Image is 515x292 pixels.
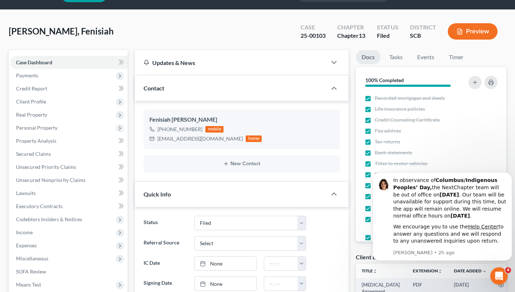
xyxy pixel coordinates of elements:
strong: 100% Completed [365,77,404,83]
iframe: Intercom live chat [490,267,508,285]
span: Executory Contracts [16,203,63,209]
span: Quick Info [144,191,171,198]
span: Personal Property [16,125,57,131]
span: Titles to motor vehicles [375,160,427,167]
div: Status [377,23,398,32]
a: Unsecured Nonpriority Claims [10,174,128,187]
span: Miscellaneous [16,255,48,261]
span: Bank statements [375,149,412,156]
label: Referral Source [140,236,191,251]
span: [PERSON_NAME], Fenisiah [9,26,114,36]
a: Timer [443,50,469,64]
input: -- : -- [264,257,298,271]
label: Signing Date [140,276,191,291]
div: 25-00103 [301,32,326,40]
button: New Contact [149,161,334,167]
div: [PHONE_NUMBER] [157,126,202,133]
span: SOFA Review [16,268,46,275]
span: Life insurance policies [375,105,425,113]
span: Unsecured Priority Claims [16,164,76,170]
span: Codebtors Insiders & Notices [16,216,82,222]
div: Chapter [337,32,365,40]
a: None [195,257,256,271]
a: None [195,277,256,291]
span: Payments [16,72,38,78]
span: Recorded mortgages and deeds [375,94,445,102]
a: Executory Contracts [10,200,128,213]
span: Credit Counseling Certificate [375,116,440,123]
span: Pay advices [375,127,401,134]
a: Credit Report [10,82,128,95]
span: Unsecured Nonpriority Claims [16,177,85,183]
span: Secured Claims [16,151,51,157]
div: Client Documents [356,253,402,261]
div: Updates & News [144,59,318,66]
div: District [410,23,436,32]
a: Secured Claims [10,147,128,161]
div: mobile [205,126,224,133]
span: Contact [144,85,164,92]
span: Lawsuits [16,190,36,196]
a: Property Analysis [10,134,128,147]
span: Income [16,229,33,235]
a: Titleunfold_more [362,268,377,273]
div: Fenisiah [PERSON_NAME] [149,115,334,124]
div: Filed [377,32,398,40]
a: SOFA Review [10,265,128,278]
label: Status [140,216,191,230]
span: Client Profile [16,98,46,105]
span: 13 [359,32,365,39]
span: Means Test [16,281,41,288]
div: Case [301,23,326,32]
input: -- : -- [264,277,298,291]
label: IC Date [140,256,191,271]
a: Case Dashboard [10,56,128,69]
span: 4 [505,267,511,273]
a: Unsecured Priority Claims [10,161,128,174]
span: Case Dashboard [16,59,52,65]
div: home [246,135,262,142]
span: Credit Report [16,85,47,92]
span: Tax returns [375,138,400,145]
div: SCB [410,32,436,40]
a: Docs [356,50,381,64]
button: Preview [448,23,498,40]
div: [EMAIL_ADDRESS][DOMAIN_NAME] [157,135,243,142]
a: Events [411,50,440,64]
span: Expenses [16,242,37,248]
span: Real Property [16,111,47,118]
a: Tasks [383,50,409,64]
span: Property Analysis [16,138,56,144]
iframe: Intercom notifications message [370,163,515,288]
div: Chapter [337,23,365,32]
a: Lawsuits [10,187,128,200]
